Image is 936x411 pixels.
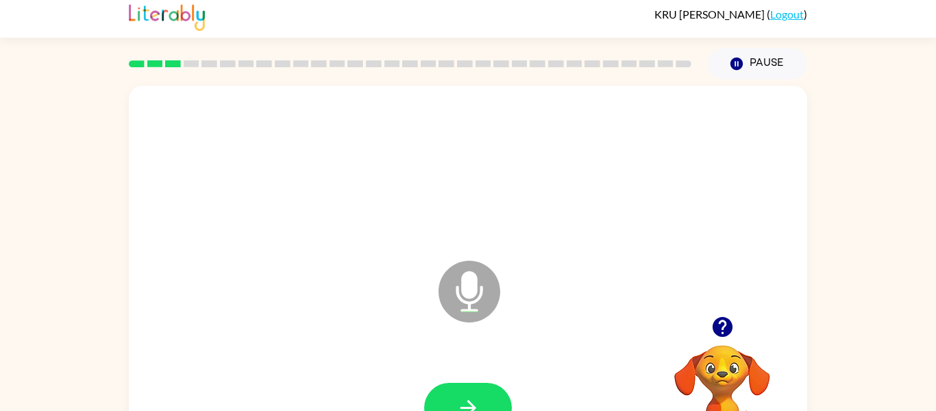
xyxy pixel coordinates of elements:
[129,1,205,31] img: Literably
[770,8,804,21] a: Logout
[654,8,767,21] span: KRU [PERSON_NAME]
[654,8,807,21] div: ( )
[708,48,807,80] button: Pause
